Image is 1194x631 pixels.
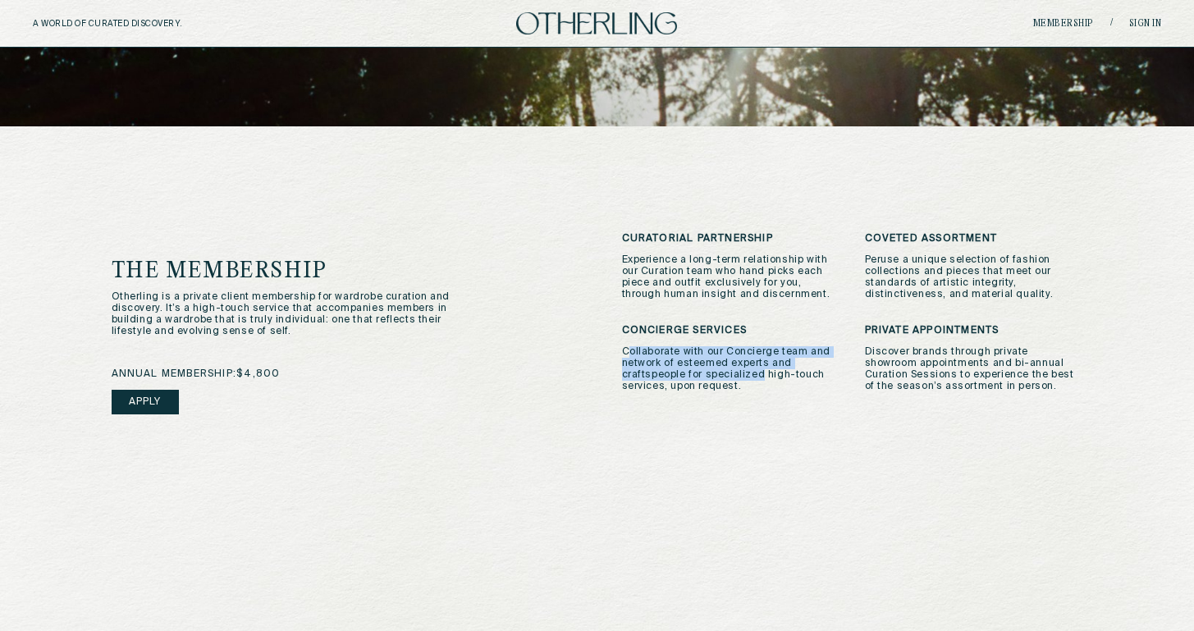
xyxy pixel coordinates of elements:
p: Otherling is a private client membership for wardrobe curation and discovery. It’s a high-touch s... [112,291,457,337]
a: Membership [1033,19,1094,29]
p: Collaborate with our Concierge team and network of esteemed experts and craftspeople for speciali... [622,346,840,392]
h3: Private Appointments [865,325,1083,336]
h3: Concierge Services [622,325,840,336]
h3: Coveted Assortment [865,233,1083,245]
p: Experience a long-term relationship with our Curation team who hand picks each piece and outfit e... [622,254,840,300]
h1: The Membership [112,260,519,283]
a: Apply [112,390,179,414]
h3: Curatorial Partnership [622,233,840,245]
img: logo [516,12,677,34]
a: Sign in [1129,19,1162,29]
p: Discover brands through private showroom appointments and bi-annual Curation Sessions to experien... [865,346,1083,392]
p: Peruse a unique selection of fashion collections and pieces that meet our standards of artistic i... [865,254,1083,300]
span: annual membership: $4,800 [112,368,281,380]
h5: A WORLD OF CURATED DISCOVERY. [33,19,254,29]
span: / [1110,17,1113,30]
